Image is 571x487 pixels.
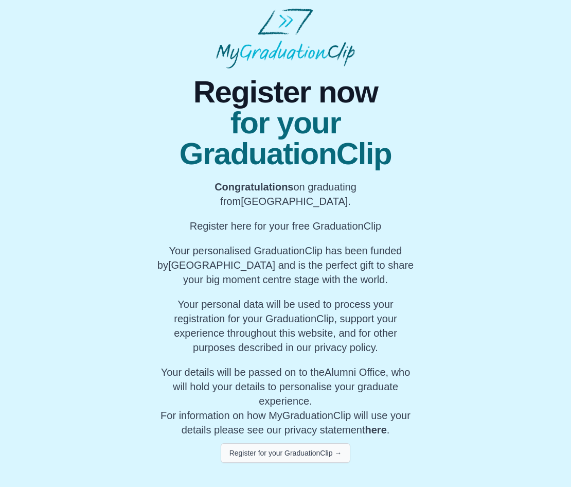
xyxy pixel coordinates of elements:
span: Alumni Office [325,367,386,378]
b: Congratulations [215,181,293,193]
p: Your personal data will be used to process your registration for your GraduationClip, support you... [155,297,416,355]
span: For information on how MyGraduationClip will use your details please see our privacy statement . [160,367,411,436]
span: for your GraduationClip [155,108,416,169]
button: Register for your GraduationClip → [221,443,351,463]
p: Your personalised GraduationClip has been funded by [GEOGRAPHIC_DATA] and is the perfect gift to ... [155,243,416,287]
span: Register now [155,77,416,108]
img: MyGraduationClip [216,8,355,68]
span: Your details will be passed on to the , who will hold your details to personalise your graduate e... [161,367,411,407]
a: here [365,424,387,436]
p: Register here for your free GraduationClip [155,219,416,233]
p: on graduating from [GEOGRAPHIC_DATA]. [155,180,416,208]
